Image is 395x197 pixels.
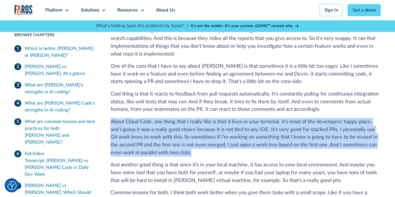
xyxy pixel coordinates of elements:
[14,5,33,17] a: home
[7,181,17,190] img: Revisit consent button
[25,63,97,77] div: [PERSON_NAME] vs [PERSON_NAME]: At a glance
[348,4,381,16] a: Get a demo
[14,5,33,17] img: Logo of the analytics and reporting company Faros.
[14,97,97,116] a: What are [PERSON_NAME] Code’s strengths in AI coding?
[25,118,97,145] div: What are common lessons and best practices for both [PERSON_NAME] and [PERSON_NAME]?
[14,32,97,38] div: Browse Chapters
[14,148,97,180] a: Full Video Transcript: [PERSON_NAME] vs [PERSON_NAME] Code in Daily Dev Work
[81,7,99,14] div: Solutions
[25,150,97,178] div: Full Video Transcript: [PERSON_NAME] vs [PERSON_NAME] Code in Daily Dev Work
[319,4,343,16] a: Sign in
[111,161,381,184] p: And another good thing is that since it's in your local machine, it has access to your local envi...
[190,23,299,29] a: It’s not the model—it’s your system. GAINS™ reveals why
[7,181,17,190] button: Cookie Settings
[117,7,138,14] div: Resources
[190,24,293,28] strong: It’s not the model—it’s your system. GAINS™ reveals why
[25,45,97,59] div: Which is better, [PERSON_NAME] or [PERSON_NAME]?
[111,118,381,157] p: About Cloud Code, one thing that I really like is that it lives in your terminal. It's most of th...
[14,61,97,79] a: [PERSON_NAME] vs [PERSON_NAME]: At a glance
[111,90,381,113] p: Cool thing is that it reacts to feedback from pull requests automatically. It's constantly pullin...
[96,22,188,29] p: What's holding back AI's productivity boost? |
[14,43,97,61] a: Which is better, [PERSON_NAME] or [PERSON_NAME]?
[25,81,97,95] div: What are [PERSON_NAME]’s strengths in AI coding?
[111,27,381,58] p: Well, the first thing that I've noticed based on my personal usage is that Devin, it's a lot bett...
[14,79,97,98] a: What are [PERSON_NAME]’s strengths in AI coding?
[14,116,97,148] a: What are common lessons and best practices for both [PERSON_NAME] and [PERSON_NAME]?
[111,62,381,86] p: One of the cons that I have to say about [PERSON_NAME] is that sometimes it is a little bit too e...
[45,7,62,14] div: Platform
[25,100,97,114] div: What are [PERSON_NAME] Code’s strengths in AI coding?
